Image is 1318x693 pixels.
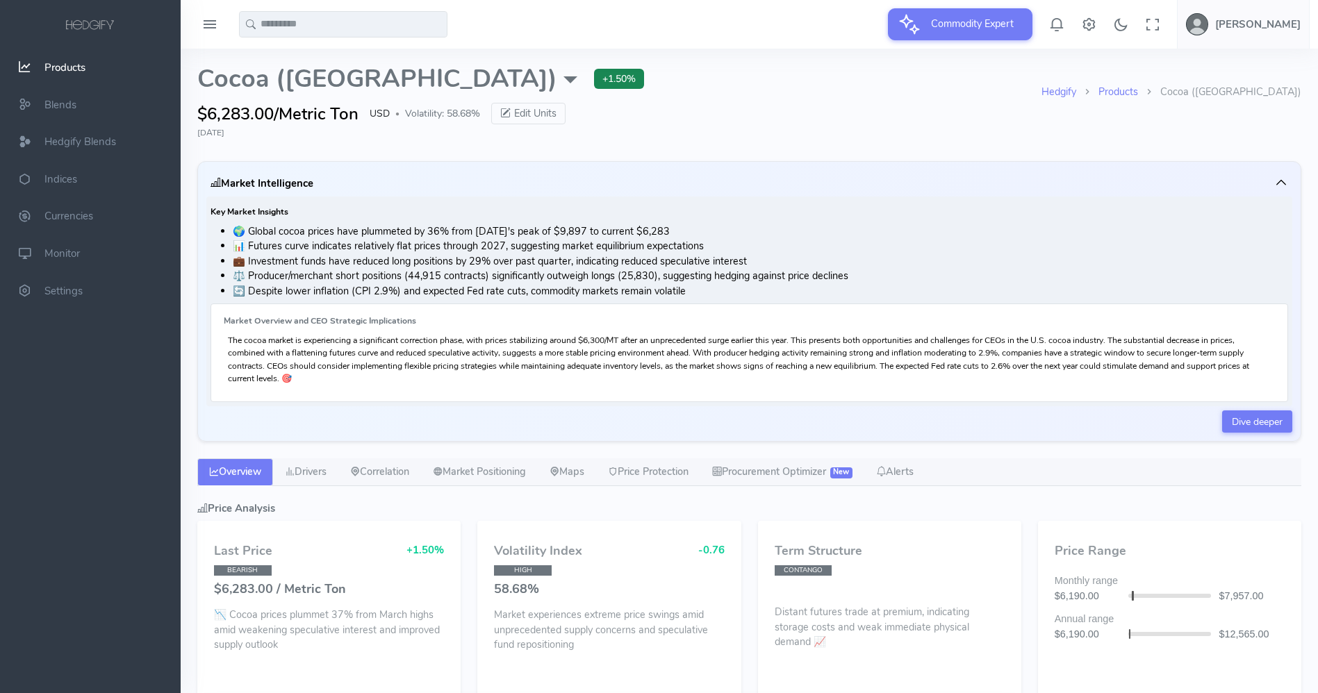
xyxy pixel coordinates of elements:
span: Blends [44,98,76,112]
a: Correlation [338,458,421,486]
h5: Price Analysis [197,503,1301,514]
div: Monthly range [1046,574,1293,589]
span: New [830,467,852,478]
span: Cocoa ([GEOGRAPHIC_DATA]) [197,65,577,93]
span: $6,283.00/Metric Ton [197,101,359,126]
div: $7,957.00 [1211,589,1293,604]
span: Settings [44,284,83,298]
span: +1.50% [594,69,644,89]
span: HIGH [494,565,552,576]
span: Commodity Expert [923,8,1022,39]
span: -0.76 [698,543,725,557]
li: ⚖️ Producer/merchant short positions (44,915 contracts) significantly outweigh longs (25,830), su... [233,269,1288,284]
div: $6,190.00 [1046,589,1128,604]
div: Annual range [1046,612,1293,627]
h5: Market Intelligence [211,178,313,189]
li: 🌍 Global cocoa prices have plummeted by 36% from [DATE]'s peak of $9,897 to current $6,283 [233,224,1288,240]
span: Monitor [44,247,80,260]
span: BEARISH [214,565,272,576]
img: user-image [1186,13,1208,35]
h4: Volatility Index [494,544,582,558]
img: logo [63,18,117,33]
div: $12,565.00 [1211,627,1293,642]
p: The cocoa market is experiencing a significant correction phase, with prices stabilizing around $... [228,334,1271,385]
a: Hedgify [1041,85,1076,99]
li: Cocoa ([GEOGRAPHIC_DATA]) [1138,85,1301,100]
h4: Price Range [1055,544,1285,558]
p: Market experiences extreme price swings amid unprecedented supply concerns and speculative fund r... [494,608,724,653]
p: Distant futures trade at premium, indicating storage costs and weak immediate physical demand 📈 [775,601,1005,650]
div: [DATE] [197,126,1301,139]
a: Market Positioning [421,458,538,486]
button: Edit Units [491,103,566,125]
button: Market Intelligence [206,170,1292,197]
a: Dive deeper [1222,410,1292,433]
a: Overview [197,458,273,486]
h5: [PERSON_NAME] [1215,19,1301,30]
h6: Key Market Insights [211,208,1288,217]
span: Hedgify Blends [44,135,116,149]
a: Products [1098,85,1138,99]
h4: Term Structure [775,544,1005,558]
a: Drivers [273,458,338,486]
a: Procurement Optimizer [700,458,864,486]
span: Products [44,60,85,74]
span: Indices [44,172,77,186]
li: 📊 Futures curve indicates relatively flat prices through 2027, suggesting market equilibrium expe... [233,239,1288,254]
h4: Last Price [214,544,272,558]
a: Commodity Expert [888,17,1032,31]
span: USD [370,106,390,121]
li: 🔄 Despite lower inflation (CPI 2.9%) and expected Fed rate cuts, commodity markets remain volatile [233,284,1288,299]
h4: $6,283.00 / Metric Ton [214,583,444,596]
span: CONTANGO [775,565,832,576]
span: Currencies [44,210,93,224]
div: $6,190.00 [1046,627,1128,642]
p: 📉 Cocoa prices plummet 37% from March highs amid weakening speculative interest and improved supp... [214,608,444,653]
h6: Market Overview and CEO Strategic Implications [224,317,1275,326]
a: Price Protection [596,458,700,486]
h4: 58.68% [494,583,724,596]
button: Commodity Expert [888,8,1032,40]
span: Volatility: 58.68% [405,106,480,121]
span: ● [395,110,399,117]
li: 💼 Investment funds have reduced long positions by 29% over past quarter, indicating reduced specu... [233,254,1288,269]
a: Alerts [864,458,925,486]
span: +1.50% [406,543,444,557]
a: Maps [538,458,596,486]
i: <br>Market Insights created at:<br> 2025-10-08 03:22:13<br>Drivers created at:<br> 2025-10-08 03:... [211,176,221,190]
